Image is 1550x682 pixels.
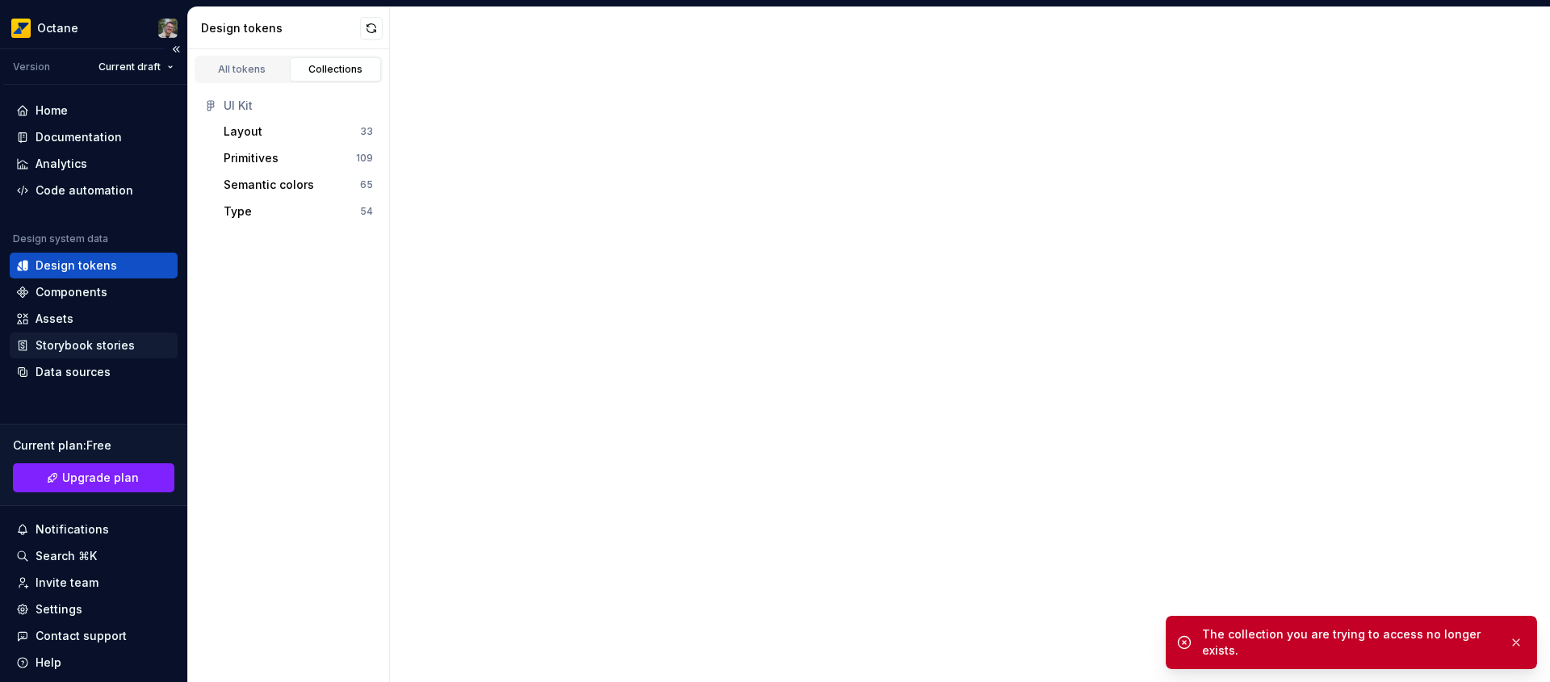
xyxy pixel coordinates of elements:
div: Octane [37,20,78,36]
div: Components [36,284,107,300]
a: Home [10,98,178,123]
div: Code automation [36,182,133,199]
a: Storybook stories [10,333,178,358]
div: Notifications [36,521,109,538]
div: 33 [360,125,373,138]
span: Upgrade plan [62,470,139,486]
div: Documentation [36,129,122,145]
a: Assets [10,306,178,332]
div: Design tokens [201,20,360,36]
div: Design tokens [36,257,117,274]
div: Storybook stories [36,337,135,354]
a: Data sources [10,359,178,385]
button: Primitives109 [217,145,379,171]
div: Data sources [36,364,111,380]
div: Layout [224,123,262,140]
div: 54 [360,205,373,218]
span: Current draft [98,61,161,73]
div: Current plan : Free [13,437,174,454]
button: Help [10,650,178,676]
div: 109 [356,152,373,165]
button: Type54 [217,199,379,224]
button: Contact support [10,623,178,649]
div: Analytics [36,156,87,172]
button: OctaneTiago [3,10,184,45]
button: Notifications [10,517,178,542]
img: Tiago [158,19,178,38]
button: Semantic colors65 [217,172,379,198]
button: Current draft [91,56,181,78]
div: Primitives [224,150,279,166]
div: The collection you are trying to access no longer exists. [1202,626,1496,659]
div: Home [36,103,68,119]
div: Collections [295,63,376,76]
a: Invite team [10,570,178,596]
div: Invite team [36,575,98,591]
div: UI Kit [224,98,373,114]
div: Settings [36,601,82,617]
div: Assets [36,311,73,327]
a: Documentation [10,124,178,150]
div: Semantic colors [224,177,314,193]
button: Layout33 [217,119,379,144]
div: Help [36,655,61,671]
div: 65 [360,178,373,191]
a: Design tokens [10,253,178,278]
div: Contact support [36,628,127,644]
div: Type [224,203,252,220]
img: e8093afa-4b23-4413-bf51-00cde92dbd3f.png [11,19,31,38]
div: Version [13,61,50,73]
a: Analytics [10,151,178,177]
a: Components [10,279,178,305]
a: Code automation [10,178,178,203]
a: Settings [10,596,178,622]
a: Upgrade plan [13,463,174,492]
button: Collapse sidebar [165,38,187,61]
div: Design system data [13,232,108,245]
div: All tokens [202,63,283,76]
button: Search ⌘K [10,543,178,569]
div: Search ⌘K [36,548,97,564]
